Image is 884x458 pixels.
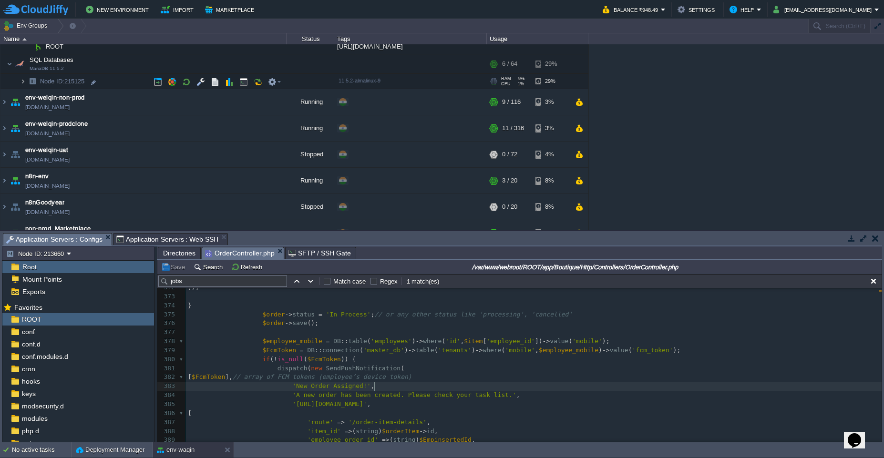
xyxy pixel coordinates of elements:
[3,4,68,16] img: CloudJiffy
[157,382,177,391] div: 383
[445,337,460,345] span: 'id'
[367,337,371,345] span: (
[516,391,520,398] span: ,
[378,427,382,435] span: )
[434,346,438,354] span: (
[157,346,177,355] div: 379
[333,278,366,285] label: Match case
[472,436,475,443] span: ,
[307,356,340,363] span: $FcmToken
[502,221,517,247] div: 3 / 10
[205,4,257,15] button: Marketplace
[157,409,177,418] div: 386
[20,427,41,435] a: php.d
[205,247,275,259] span: OrderController.php
[535,90,566,116] div: 3%
[231,263,265,271] button: Refresh
[188,373,192,380] span: [
[515,77,524,82] span: 9%
[319,311,322,318] span: =
[598,346,602,354] span: )
[12,304,44,311] a: Favorites
[352,427,356,435] span: (
[535,55,566,74] div: 29%
[188,302,192,309] span: }
[287,90,334,116] div: Running
[401,365,404,372] span: (
[278,356,304,363] span: is_null
[157,400,177,409] div: 385
[288,247,351,259] span: SFTP / SSH Gate
[472,346,475,354] span: )
[502,116,524,142] div: 11 / 316
[225,373,233,380] span: ],
[514,82,524,87] span: 1%
[20,327,36,336] span: conf
[475,346,483,354] span: ->
[464,337,483,345] span: $item
[25,225,91,234] span: non-prod_Marketplace
[12,303,44,312] span: Favorites
[25,120,88,130] span: env-welqin-prodclone
[21,275,63,284] a: Mount Points
[20,402,65,410] span: modsecurity.d
[13,55,26,74] img: AMDAwAAAACH5BAEAAAAALAAAAAABAAEAAAICRAEAOw==
[339,79,380,84] span: 11.5.2-almalinux-9
[535,346,539,354] span: ,
[45,43,65,51] span: ROOT
[0,142,8,168] img: AMDAwAAAACH5BAEAAAAALAAAAAABAAEAAAICRAEAOw==
[602,337,610,345] span: );
[20,389,37,398] span: keys
[157,364,177,373] div: 381
[341,356,356,363] span: )) {
[20,414,49,423] span: modules
[326,337,330,345] span: =
[307,346,315,354] span: DB
[157,319,177,328] div: 376
[29,57,75,64] a: SQL DatabasesMariaDB 11.5.2
[322,346,360,354] span: connection
[285,311,293,318] span: ->
[502,346,505,354] span: (
[0,116,8,142] img: AMDAwAAAACH5BAEAAAAALAAAAAABAAEAAAICRAEAOw==
[192,373,225,380] span: $FcmToken
[6,249,67,258] button: Node ID: 213660
[116,234,219,245] span: Application Servers : Web SSH
[157,391,177,400] div: 384
[285,319,293,326] span: ->
[25,146,68,156] a: env-welqin-uat
[157,445,195,455] button: env-waqin
[20,340,42,348] a: conf.d
[21,287,47,296] a: Exports
[39,78,86,86] a: Node ID:215125
[390,436,393,443] span: (
[345,427,352,435] span: =>
[21,263,38,271] a: Root
[292,391,516,398] span: 'A new order has been created. Please check your task list.'
[535,169,566,194] div: 8%
[0,221,8,247] img: AMDAwAAAACH5BAEAAAAALAAAAAABAAEAAAICRAEAOw==
[349,337,367,345] span: table
[307,418,333,426] span: 'route'
[360,346,363,354] span: (
[434,427,438,435] span: ,
[25,94,85,103] a: env-welqin-non-prod
[9,116,22,142] img: AMDAwAAAACH5BAEAAAAALAAAAAABAAEAAAICRAEAOw==
[300,346,304,354] span: =
[415,346,434,354] span: table
[415,337,423,345] span: ->
[9,142,22,168] img: AMDAwAAAACH5BAEAAAAALAAAAAABAAEAAAICRAEAOw==
[76,445,144,455] button: Deployment Manager
[380,278,398,285] label: Regex
[535,337,543,345] span: ])
[543,337,550,345] span: ->
[602,346,610,354] span: ->
[535,142,566,168] div: 4%
[326,365,401,372] span: SendPushNotification
[415,436,419,443] span: )
[25,156,70,165] a: [DOMAIN_NAME]
[12,442,72,458] div: No active tasks
[274,356,278,363] span: !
